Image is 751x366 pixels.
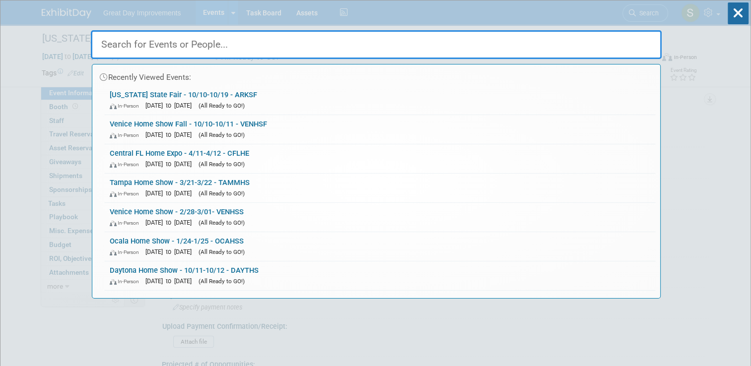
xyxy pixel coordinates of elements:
span: (All Ready to GO!) [199,248,245,255]
a: Ocala Home Show - 1/24-1/25 - OCAHSS In-Person [DATE] to [DATE] (All Ready to GO!) [105,232,655,261]
span: In-Person [110,190,143,197]
input: Search for Events or People... [91,30,662,59]
span: [DATE] to [DATE] [145,248,197,255]
span: (All Ready to GO!) [199,190,245,197]
span: In-Person [110,103,143,109]
span: [DATE] to [DATE] [145,160,197,168]
span: [DATE] to [DATE] [145,277,197,285]
span: (All Ready to GO!) [199,278,245,285]
span: (All Ready to GO!) [199,102,245,109]
a: Daytona Home Show - 10/11-10/12 - DAYTHS In-Person [DATE] to [DATE] (All Ready to GO!) [105,261,655,290]
span: [DATE] to [DATE] [145,189,197,197]
span: (All Ready to GO!) [199,131,245,138]
div: Recently Viewed Events: [97,64,655,86]
a: Tampa Home Show - 3/21-3/22 - TAMMHS In-Person [DATE] to [DATE] (All Ready to GO!) [105,174,655,202]
span: [DATE] to [DATE] [145,131,197,138]
span: (All Ready to GO!) [199,161,245,168]
a: Venice Home Show Fall - 10/10-10/11 - VENHSF In-Person [DATE] to [DATE] (All Ready to GO!) [105,115,655,144]
span: In-Person [110,220,143,226]
span: In-Person [110,278,143,285]
a: Venice Home Show - 2/28-3/01- VENHSS In-Person [DATE] to [DATE] (All Ready to GO!) [105,203,655,232]
span: In-Person [110,132,143,138]
span: [DATE] to [DATE] [145,102,197,109]
span: In-Person [110,161,143,168]
span: (All Ready to GO!) [199,219,245,226]
span: [DATE] to [DATE] [145,219,197,226]
span: In-Person [110,249,143,255]
a: [US_STATE] State Fair - 10/10-10/19 - ARKSF In-Person [DATE] to [DATE] (All Ready to GO!) [105,86,655,115]
a: Central FL Home Expo - 4/11-4/12 - CFLHE In-Person [DATE] to [DATE] (All Ready to GO!) [105,144,655,173]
